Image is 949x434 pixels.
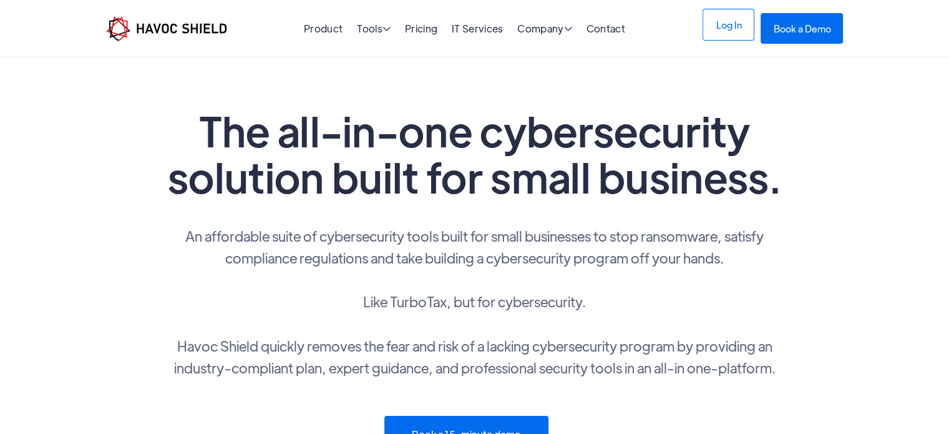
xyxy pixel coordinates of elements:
p: An affordable suite of cybersecurity tools built for small businesses to stop ransomware, satisfy... [163,225,787,378]
div: Tools [357,24,391,36]
h1: The all-in-one cybersecurity solution built for small business. [163,107,787,200]
div: Company [517,24,572,36]
div: Tools [357,24,391,36]
iframe: Chat Widget [887,374,949,434]
a: Book a Demo [761,13,843,44]
span:  [564,24,572,34]
span:  [382,24,391,34]
div: Company [517,24,572,36]
a: Contact [586,22,625,35]
img: Havoc Shield logo [106,16,226,41]
a: IT Services [452,22,504,35]
a: Product [304,22,343,35]
a: Log In [703,9,754,41]
a: Pricing [405,22,437,35]
a: home [106,16,226,41]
